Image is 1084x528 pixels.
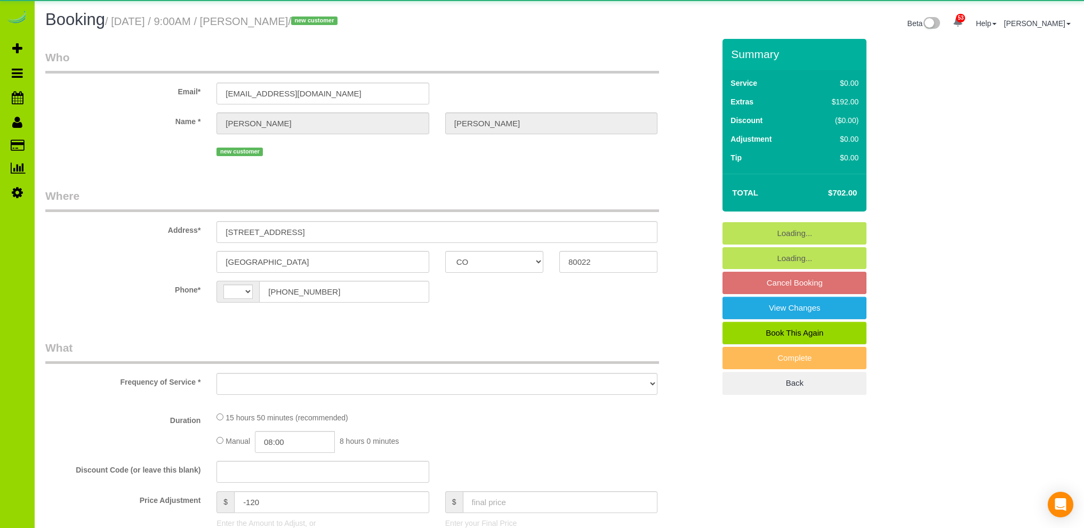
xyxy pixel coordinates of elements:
label: Tip [730,152,742,163]
span: $ [216,491,234,513]
label: Service [730,78,757,88]
a: Help [976,19,997,28]
span: 53 [956,14,965,22]
legend: What [45,340,659,364]
a: Back [722,372,866,394]
label: Phone* [37,281,208,295]
div: $0.00 [809,78,859,88]
small: / [DATE] / 9:00AM / [PERSON_NAME] [105,15,341,27]
h3: Summary [731,48,861,60]
label: Discount Code (or leave this blank) [37,461,208,475]
label: Frequency of Service * [37,373,208,387]
div: $0.00 [809,134,859,144]
div: $192.00 [809,96,859,107]
span: 15 hours 50 minutes (recommended) [226,413,348,422]
input: Last Name* [445,112,657,134]
label: Duration [37,411,208,426]
input: Email* [216,83,429,104]
label: Address* [37,221,208,235]
legend: Who [45,50,659,74]
label: Price Adjustment [37,491,208,506]
label: Adjustment [730,134,772,144]
a: [PERSON_NAME] [1004,19,1071,28]
div: ($0.00) [809,115,859,126]
img: New interface [922,17,940,31]
input: City* [216,251,429,273]
span: Booking [45,10,105,29]
label: Discount [730,115,762,126]
span: new customer [216,148,263,156]
input: final price [463,491,658,513]
span: $ [445,491,463,513]
a: 53 [948,11,968,34]
input: Zip Code* [559,251,657,273]
label: Email* [37,83,208,97]
h4: $702.00 [796,189,857,198]
div: Open Intercom Messenger [1048,492,1073,517]
a: Beta [908,19,941,28]
a: View Changes [722,297,866,319]
span: / [288,15,341,27]
label: Name * [37,112,208,127]
strong: Total [732,188,758,197]
input: First Name* [216,112,429,134]
label: Extras [730,96,753,107]
legend: Where [45,188,659,212]
span: new customer [291,17,338,25]
span: 8 hours 0 minutes [340,437,399,445]
img: Automaid Logo [6,11,28,26]
a: Book This Again [722,322,866,344]
div: $0.00 [809,152,859,163]
span: Manual [226,437,250,445]
input: Phone* [259,281,429,303]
